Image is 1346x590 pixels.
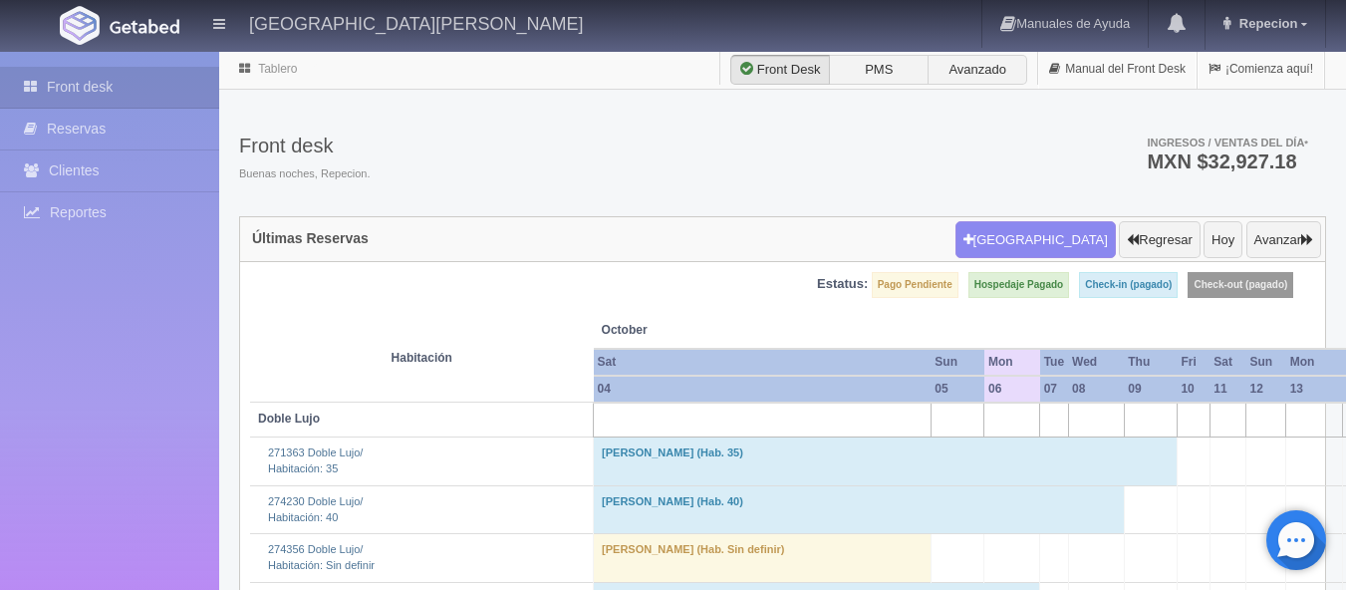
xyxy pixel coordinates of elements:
th: Sun [931,349,984,376]
a: 274356 Doble Lujo/Habitación: Sin definir [268,543,375,571]
h4: Últimas Reservas [252,231,369,246]
th: Sat [1210,349,1245,376]
th: 04 [594,376,932,403]
td: [PERSON_NAME] (Hab. Sin definir) [594,534,932,582]
th: 05 [931,376,984,403]
label: Avanzado [928,55,1027,85]
th: Sat [594,349,932,376]
td: [PERSON_NAME] (Hab. 35) [594,438,1178,485]
a: Tablero [258,62,297,76]
th: 12 [1245,376,1285,403]
button: [GEOGRAPHIC_DATA] [955,221,1116,259]
th: Tue [1040,349,1068,376]
a: Manual del Front Desk [1038,50,1197,89]
th: Mon [984,349,1040,376]
span: Repecion [1234,16,1298,31]
b: Doble Lujo [258,412,320,426]
button: Regresar [1119,221,1200,259]
th: Mon [1286,349,1343,376]
h3: Front desk [239,135,370,156]
th: Thu [1124,349,1177,376]
span: October [602,322,976,339]
td: [PERSON_NAME] (Hab. 40) [594,485,1125,533]
button: Hoy [1204,221,1242,259]
label: PMS [829,55,929,85]
th: 10 [1177,376,1210,403]
button: Avanzar [1246,221,1321,259]
a: 271363 Doble Lujo/Habitación: 35 [268,446,363,474]
th: 13 [1286,376,1343,403]
label: Check-out (pagado) [1188,272,1293,298]
th: 06 [984,376,1040,403]
th: 11 [1210,376,1245,403]
img: Getabed [60,6,100,45]
strong: Habitación [392,351,452,365]
label: Pago Pendiente [872,272,958,298]
label: Hospedaje Pagado [968,272,1069,298]
label: Estatus: [817,275,868,294]
a: ¡Comienza aquí! [1198,50,1324,89]
th: Wed [1068,349,1124,376]
img: Getabed [110,19,179,34]
span: Buenas noches, Repecion. [239,166,370,182]
h3: MXN $32,927.18 [1147,151,1308,171]
th: 07 [1040,376,1068,403]
th: 09 [1124,376,1177,403]
th: Sun [1245,349,1285,376]
th: 08 [1068,376,1124,403]
label: Front Desk [730,55,830,85]
label: Check-in (pagado) [1079,272,1178,298]
span: Ingresos / Ventas del día [1147,137,1308,148]
h4: [GEOGRAPHIC_DATA][PERSON_NAME] [249,10,583,35]
th: Fri [1177,349,1210,376]
a: 274230 Doble Lujo/Habitación: 40 [268,495,363,523]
